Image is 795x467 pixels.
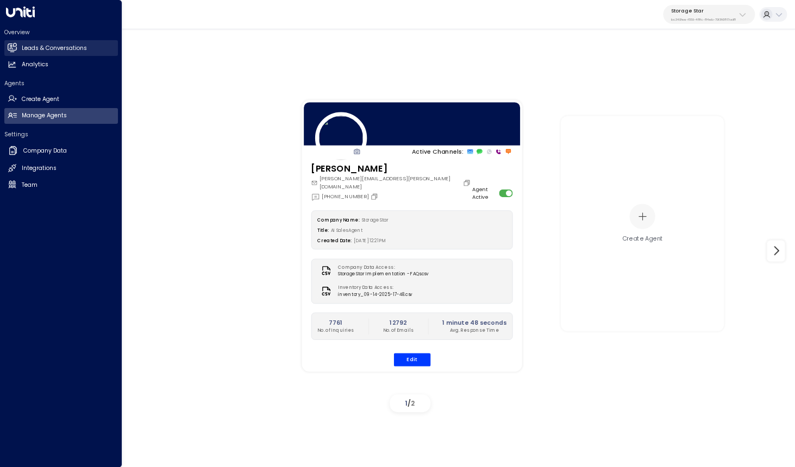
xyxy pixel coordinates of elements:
[337,264,424,270] label: Company Data Access:
[337,285,408,291] label: Inventory Data Access:
[311,192,380,201] div: [PHONE_NUMBER]
[22,164,57,173] h2: Integrations
[442,318,506,327] h2: 1 minute 48 seconds
[22,181,37,190] h2: Team
[4,28,118,36] h2: Overview
[4,161,118,176] a: Integrations
[311,175,472,190] div: [PERSON_NAME][EMAIL_ADDRESS][PERSON_NAME][DOMAIN_NAME]
[370,192,380,200] button: Copy
[4,142,118,160] a: Company Data
[442,327,506,333] p: Avg. Response Time
[22,44,87,53] h2: Leads & Conversations
[622,234,662,243] div: Create Agent
[317,318,354,327] h2: 7761
[4,79,118,87] h2: Agents
[4,91,118,107] a: Create Agent
[462,179,472,186] button: Copy
[4,130,118,138] h2: Settings
[383,327,414,333] p: No. of Emails
[361,217,389,223] span: Storage Star
[317,237,351,243] label: Created Date:
[472,185,496,200] label: Agent Active
[4,40,118,56] a: Leads & Conversations
[22,60,48,69] h2: Analytics
[22,111,67,120] h2: Manage Agents
[311,162,472,175] h3: [PERSON_NAME]
[4,57,118,73] a: Analytics
[337,291,412,298] span: inventory_09-14-2025-17-48.csv
[317,217,359,223] label: Company Name:
[4,108,118,124] a: Manage Agents
[663,5,755,24] button: Storage Starbc340fee-f559-48fc-84eb-70f3f6817ad8
[22,95,59,104] h2: Create Agent
[405,399,408,408] span: 1
[23,147,67,155] h2: Company Data
[671,17,736,22] p: bc340fee-f559-48fc-84eb-70f3f6817ad8
[411,399,415,408] span: 2
[390,394,430,412] div: /
[317,327,354,333] p: No. of Inquiries
[354,237,386,243] span: [DATE] 12:21 PM
[4,177,118,193] a: Team
[337,270,428,277] span: Storage Star Implementation - FAQs.csv
[671,8,736,14] p: Storage Star
[317,227,328,233] label: Title:
[330,227,362,233] span: AI Sales Agent
[393,352,430,366] button: Edit
[315,112,366,163] img: 120_headshot.jpg
[383,318,414,327] h2: 12792
[411,147,463,156] p: Active Channels:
